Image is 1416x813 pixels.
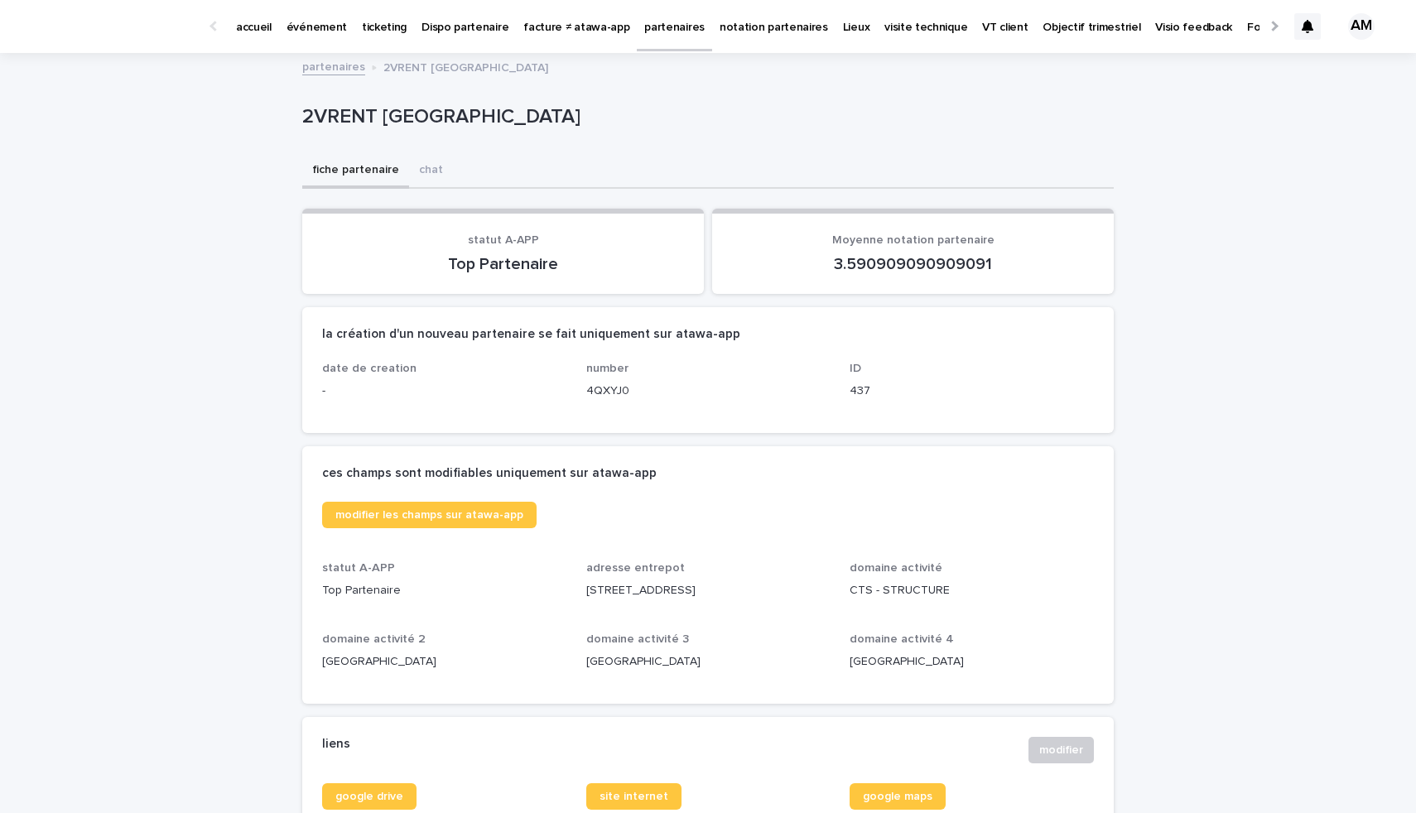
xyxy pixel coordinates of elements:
p: 437 [850,382,1094,400]
span: google drive [335,791,403,802]
div: AM [1348,13,1375,40]
p: [STREET_ADDRESS] [586,582,831,599]
span: ID [850,363,861,374]
span: date de creation [322,363,417,374]
p: - [322,382,566,400]
p: [GEOGRAPHIC_DATA] [850,653,1094,671]
a: google maps [850,783,946,810]
p: 2VRENT [GEOGRAPHIC_DATA] [302,105,1107,129]
button: chat [409,154,453,189]
span: modifier les champs sur atawa-app [335,509,523,521]
button: modifier [1028,737,1094,763]
p: 3.590909090909091 [732,254,1094,274]
a: modifier les champs sur atawa-app [322,502,537,528]
span: site internet [600,791,668,802]
span: statut A-APP [322,562,395,574]
span: adresse entrepot [586,562,685,574]
p: Top Partenaire [322,254,684,274]
p: 4QXYJ0 [586,382,831,400]
p: [GEOGRAPHIC_DATA] [586,653,831,671]
p: CTS - STRUCTURE [850,582,1094,599]
a: site internet [586,783,682,810]
span: google maps [863,791,932,802]
span: modifier [1039,742,1083,758]
a: partenaires [302,56,365,75]
h2: la création d'un nouveau partenaire se fait uniquement sur atawa-app [322,327,740,342]
img: Ls34BcGeRexTGTNfXpUC [33,10,194,43]
h2: liens [322,737,350,752]
span: domaine activité 3 [586,633,689,645]
button: fiche partenaire [302,154,409,189]
p: Top Partenaire [322,582,566,599]
span: domaine activité 2 [322,633,426,645]
span: number [586,363,629,374]
span: statut A-APP [468,234,539,246]
p: [GEOGRAPHIC_DATA] [322,653,566,671]
h2: ces champs sont modifiables uniquement sur atawa-app [322,466,657,481]
span: Moyenne notation partenaire [832,234,995,246]
span: domaine activité 4 [850,633,954,645]
span: domaine activité [850,562,942,574]
p: 2VRENT [GEOGRAPHIC_DATA] [383,57,548,75]
a: google drive [322,783,417,810]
